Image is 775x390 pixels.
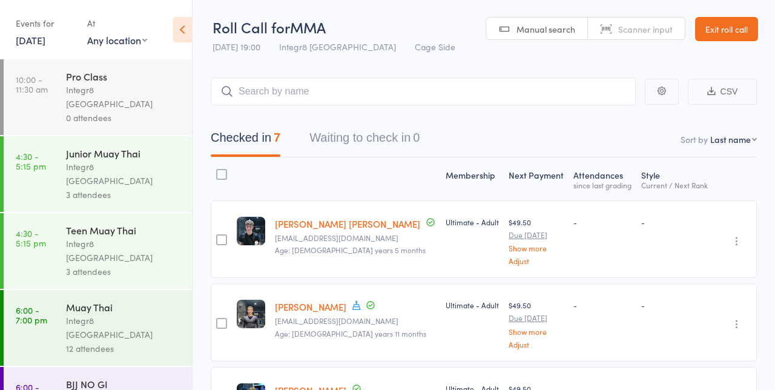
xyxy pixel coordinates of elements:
[16,74,48,94] time: 10:00 - 11:30 am
[641,217,708,227] div: -
[16,13,75,33] div: Events for
[441,163,504,195] div: Membership
[279,41,396,53] span: Integr8 [GEOGRAPHIC_DATA]
[4,136,192,212] a: 4:30 -5:15 pmJunior Muay ThaiIntegr8 [GEOGRAPHIC_DATA]3 attendees
[688,79,757,105] button: CSV
[509,257,564,265] a: Adjust
[211,125,280,157] button: Checked in7
[569,163,636,195] div: Atten­dances
[4,213,192,289] a: 4:30 -5:15 pmTeen Muay ThaiIntegr8 [GEOGRAPHIC_DATA]3 attendees
[504,163,569,195] div: Next Payment
[695,17,758,41] a: Exit roll call
[66,314,182,342] div: Integr8 [GEOGRAPHIC_DATA]
[710,133,751,145] div: Last name
[446,217,499,227] div: Ultimate - Adult
[573,300,632,310] div: -
[66,70,182,83] div: Pro Class
[66,111,182,125] div: 0 attendees
[681,133,708,145] label: Sort by
[446,300,499,310] div: Ultimate - Adult
[415,41,455,53] span: Cage Side
[87,33,147,47] div: Any location
[4,59,192,135] a: 10:00 -11:30 amPro ClassIntegr8 [GEOGRAPHIC_DATA]0 attendees
[213,17,290,37] span: Roll Call for
[275,328,426,339] span: Age: [DEMOGRAPHIC_DATA] years 11 months
[275,317,436,325] small: tokoa@iprimus.com.au
[66,160,182,188] div: Integr8 [GEOGRAPHIC_DATA]
[4,290,192,366] a: 6:00 -7:00 pmMuay ThaiIntegr8 [GEOGRAPHIC_DATA]12 attendees
[66,83,182,111] div: Integr8 [GEOGRAPHIC_DATA]
[275,217,420,230] a: [PERSON_NAME] [PERSON_NAME]
[509,314,564,322] small: Due [DATE]
[237,217,265,245] img: image1745822832.png
[636,163,713,195] div: Style
[573,217,632,227] div: -
[509,340,564,348] a: Adjust
[213,41,260,53] span: [DATE] 19:00
[509,244,564,252] a: Show more
[66,188,182,202] div: 3 attendees
[275,245,426,255] span: Age: [DEMOGRAPHIC_DATA] years 5 months
[66,342,182,355] div: 12 attendees
[275,300,346,313] a: [PERSON_NAME]
[509,231,564,239] small: Due [DATE]
[66,300,182,314] div: Muay Thai
[309,125,420,157] button: Waiting to check in0
[16,305,47,325] time: 6:00 - 7:00 pm
[211,78,636,105] input: Search by name
[641,181,708,189] div: Current / Next Rank
[16,151,46,171] time: 4:30 - 5:15 pm
[509,328,564,335] a: Show more
[290,17,326,37] span: MMA
[573,181,632,189] div: since last grading
[274,131,280,144] div: 7
[516,23,575,35] span: Manual search
[618,23,673,35] span: Scanner input
[66,223,182,237] div: Teen Muay Thai
[16,33,45,47] a: [DATE]
[413,131,420,144] div: 0
[509,300,564,348] div: $49.50
[66,237,182,265] div: Integr8 [GEOGRAPHIC_DATA]
[66,147,182,160] div: Junior Muay Thai
[87,13,147,33] div: At
[509,217,564,265] div: $49.50
[16,228,46,248] time: 4:30 - 5:15 pm
[641,300,708,310] div: -
[237,300,265,328] img: image1745826923.png
[66,265,182,279] div: 3 attendees
[275,234,436,242] small: Cooperarms08@gmail.com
